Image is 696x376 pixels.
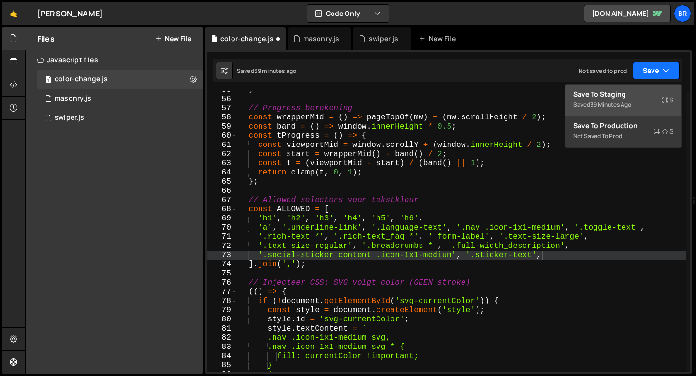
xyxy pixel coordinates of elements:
button: Save to StagingS Saved39 minutes ago [565,85,681,116]
div: 62 [207,150,237,159]
div: 84 [207,352,237,361]
div: 63 [207,159,237,168]
div: Saved [237,67,296,75]
div: 59 [207,122,237,131]
div: 77 [207,288,237,297]
div: 65 [207,177,237,187]
h2: Files [37,33,55,44]
div: 16297/44014.js [37,108,203,128]
div: 78 [207,297,237,306]
div: 60 [207,131,237,141]
div: 80 [207,315,237,324]
div: 39 minutes ago [590,101,631,109]
div: 16297/44199.js [37,89,203,108]
button: Save [633,62,680,79]
a: 🤙 [2,2,26,25]
div: Save to Production [573,121,674,130]
div: masonry.js [303,34,340,43]
div: 66 [207,187,237,196]
div: 72 [207,242,237,251]
div: 81 [207,324,237,333]
div: New File [419,34,459,43]
div: 68 [207,205,237,214]
div: swiper.js [55,114,84,122]
div: 56 [207,95,237,104]
div: [PERSON_NAME] [37,8,103,19]
div: 74 [207,260,237,269]
span: 1 [45,76,51,84]
div: 70 [207,223,237,232]
button: New File [155,35,191,43]
div: 73 [207,251,237,260]
div: 85 [207,361,237,370]
div: 71 [207,232,237,242]
div: Javascript files [26,50,203,70]
div: 58 [207,113,237,122]
div: 64 [207,168,237,177]
button: Save to ProductionS Not saved to prod [565,116,681,147]
div: color-change.js [55,75,108,84]
div: 69 [207,214,237,223]
div: 82 [207,333,237,343]
div: 79 [207,306,237,315]
div: Saved [573,99,674,111]
div: swiper.js [369,34,398,43]
div: 75 [207,269,237,278]
div: 76 [207,278,237,288]
a: Br [674,5,691,22]
span: S [662,95,674,105]
button: Code Only [307,5,389,22]
div: 16297/44719.js [37,70,203,89]
span: S [654,127,674,136]
a: [DOMAIN_NAME] [584,5,671,22]
div: 61 [207,141,237,150]
div: 83 [207,343,237,352]
div: 67 [207,196,237,205]
div: 39 minutes ago [254,67,296,75]
div: Not saved to prod [573,130,674,142]
div: masonry.js [55,94,91,103]
div: 57 [207,104,237,113]
div: Not saved to prod [579,67,627,75]
div: color-change.js [220,34,274,43]
div: Save to Staging [573,89,674,99]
